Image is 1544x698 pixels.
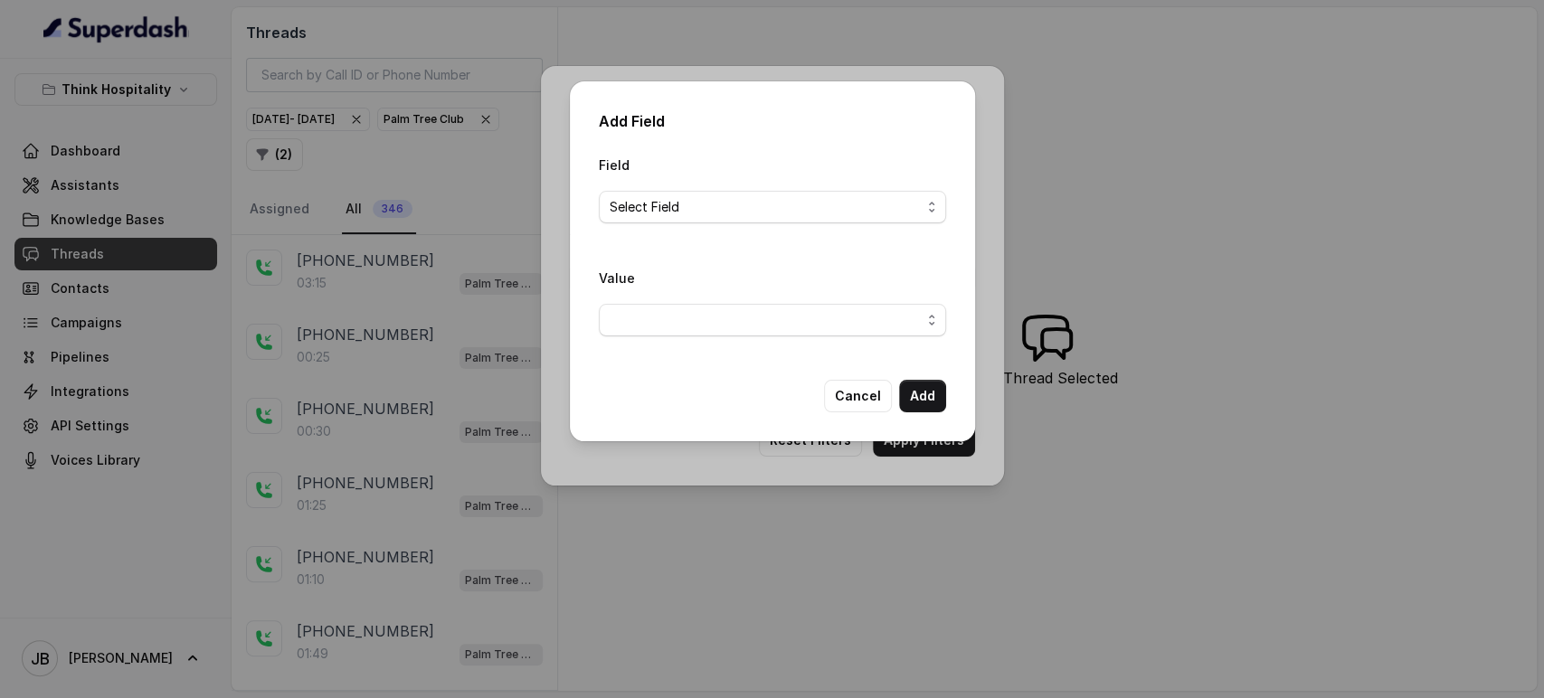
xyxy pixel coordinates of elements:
span: Select Field [610,196,921,218]
label: Value [599,270,635,286]
button: Cancel [824,380,892,412]
h2: Add Field [599,110,946,132]
button: Add [899,380,946,412]
label: Field [599,157,630,173]
button: Select Field [599,191,946,223]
